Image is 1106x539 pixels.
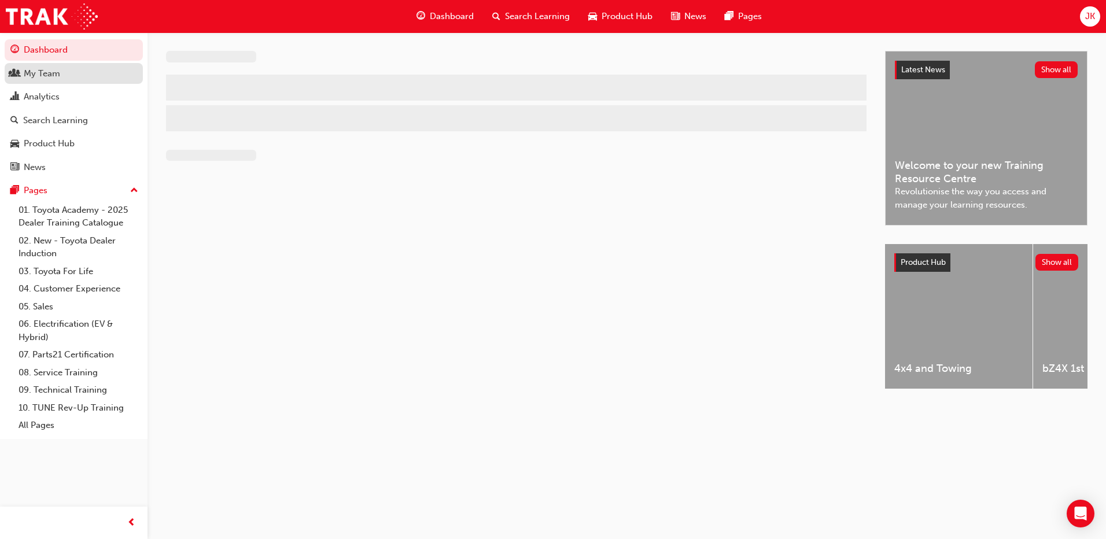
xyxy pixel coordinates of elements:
[738,10,762,23] span: Pages
[1035,61,1078,78] button: Show all
[10,139,19,149] span: car-icon
[14,280,143,298] a: 04. Customer Experience
[10,163,19,173] span: news-icon
[407,5,483,28] a: guage-iconDashboard
[127,516,136,530] span: prev-icon
[895,159,1078,185] span: Welcome to your new Training Resource Centre
[671,9,680,24] span: news-icon
[505,10,570,23] span: Search Learning
[602,10,652,23] span: Product Hub
[10,186,19,196] span: pages-icon
[10,92,19,102] span: chart-icon
[1067,500,1094,527] div: Open Intercom Messenger
[894,253,1078,272] a: Product HubShow all
[24,90,60,104] div: Analytics
[5,110,143,131] a: Search Learning
[716,5,771,28] a: pages-iconPages
[14,364,143,382] a: 08. Service Training
[588,9,597,24] span: car-icon
[885,244,1033,389] a: 4x4 and Towing
[10,69,19,79] span: people-icon
[14,381,143,399] a: 09. Technical Training
[14,201,143,232] a: 01. Toyota Academy - 2025 Dealer Training Catalogue
[14,346,143,364] a: 07. Parts21 Certification
[662,5,716,28] a: news-iconNews
[24,137,75,150] div: Product Hub
[579,5,662,28] a: car-iconProduct Hub
[14,232,143,263] a: 02. New - Toyota Dealer Induction
[14,416,143,434] a: All Pages
[5,133,143,154] a: Product Hub
[5,180,143,201] button: Pages
[1085,10,1095,23] span: JK
[416,9,425,24] span: guage-icon
[5,86,143,108] a: Analytics
[14,315,143,346] a: 06. Electrification (EV & Hybrid)
[10,45,19,56] span: guage-icon
[894,362,1023,375] span: 4x4 and Towing
[5,63,143,84] a: My Team
[885,51,1087,226] a: Latest NewsShow allWelcome to your new Training Resource CentreRevolutionise the way you access a...
[492,9,500,24] span: search-icon
[24,184,47,197] div: Pages
[5,157,143,178] a: News
[14,399,143,417] a: 10. TUNE Rev-Up Training
[895,185,1078,211] span: Revolutionise the way you access and manage your learning resources.
[1080,6,1100,27] button: JK
[24,67,60,80] div: My Team
[5,37,143,180] button: DashboardMy TeamAnalyticsSearch LearningProduct HubNews
[901,65,945,75] span: Latest News
[14,298,143,316] a: 05. Sales
[6,3,98,29] img: Trak
[901,257,946,267] span: Product Hub
[1035,254,1079,271] button: Show all
[725,9,733,24] span: pages-icon
[895,61,1078,79] a: Latest NewsShow all
[5,39,143,61] a: Dashboard
[130,183,138,198] span: up-icon
[684,10,706,23] span: News
[483,5,579,28] a: search-iconSearch Learning
[14,263,143,280] a: 03. Toyota For Life
[24,161,46,174] div: News
[10,116,19,126] span: search-icon
[430,10,474,23] span: Dashboard
[23,114,88,127] div: Search Learning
